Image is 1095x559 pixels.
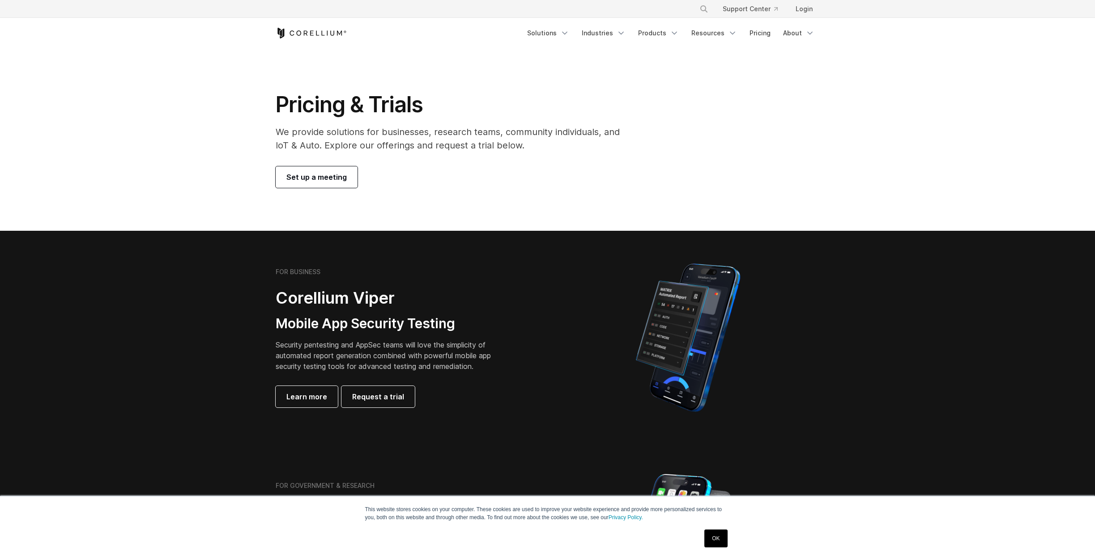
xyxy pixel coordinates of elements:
span: Set up a meeting [286,172,347,182]
a: Support Center [716,1,785,17]
span: Learn more [286,391,327,402]
p: We provide solutions for businesses, research teams, community individuals, and IoT & Auto. Explo... [276,125,632,152]
a: Set up a meeting [276,166,358,188]
a: Login [788,1,820,17]
a: OK [704,529,727,547]
h2: Corellium Viper [276,288,505,308]
a: Pricing [744,25,776,41]
button: Search [696,1,712,17]
a: Industries [576,25,631,41]
span: Request a trial [352,391,404,402]
a: Resources [686,25,742,41]
h1: Pricing & Trials [276,91,632,118]
p: Security pentesting and AppSec teams will love the simplicity of automated report generation comb... [276,339,505,372]
a: Corellium Home [276,28,347,38]
a: Request a trial [341,386,415,407]
img: Corellium MATRIX automated report on iPhone showing app vulnerability test results across securit... [621,259,755,416]
a: Privacy Policy. [609,514,643,521]
div: Navigation Menu [522,25,820,41]
h6: FOR BUSINESS [276,268,320,276]
a: Products [633,25,684,41]
h6: FOR GOVERNMENT & RESEARCH [276,482,375,490]
a: About [778,25,820,41]
div: Navigation Menu [689,1,820,17]
a: Solutions [522,25,575,41]
a: Learn more [276,386,338,407]
p: This website stores cookies on your computer. These cookies are used to improve your website expe... [365,505,730,521]
h3: Mobile App Security Testing [276,315,505,332]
